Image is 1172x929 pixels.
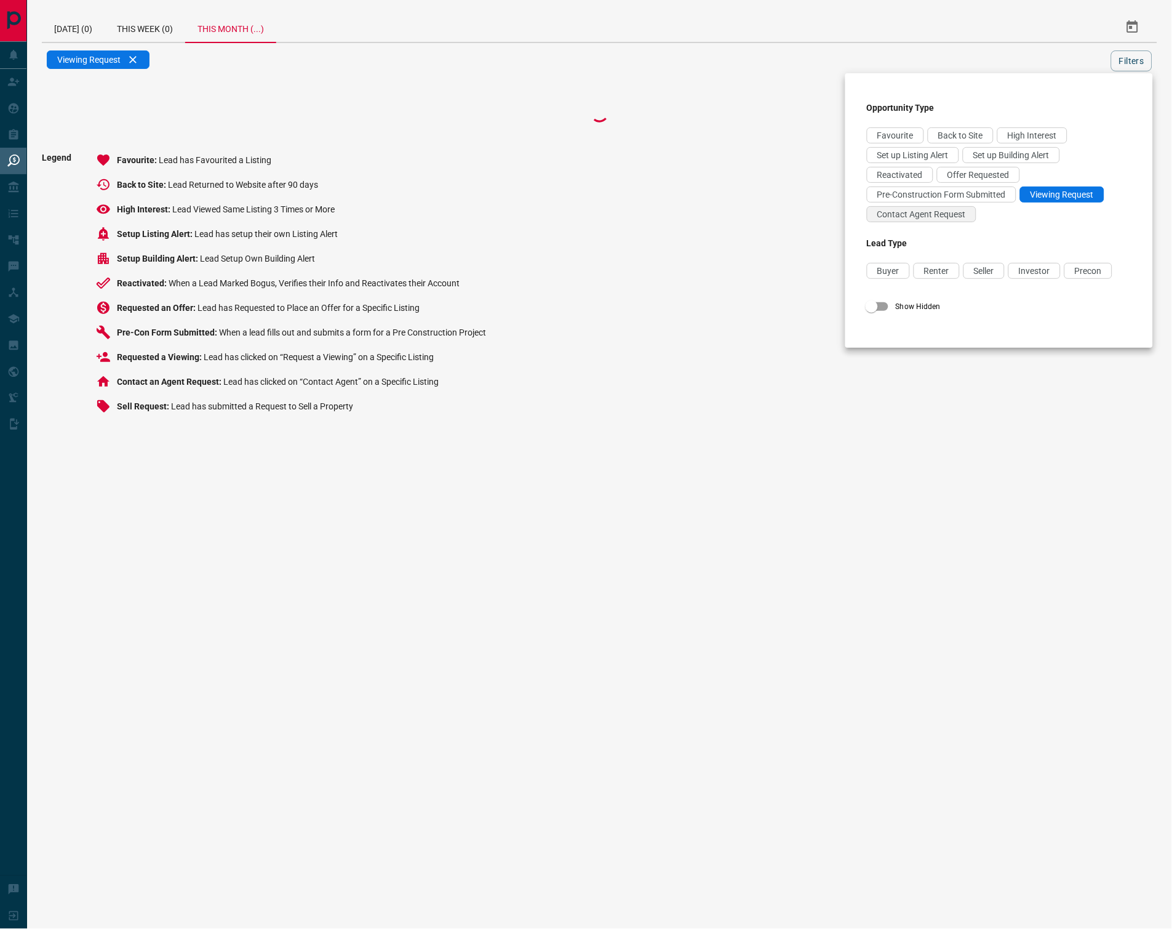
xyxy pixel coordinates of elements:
[867,127,924,143] div: Favourite
[1064,263,1112,279] div: Precon
[877,190,1006,199] span: Pre-Construction Form Submitted
[947,170,1010,180] span: Offer Requested
[1020,187,1104,203] div: Viewing Request
[1008,131,1057,140] span: High Interest
[997,127,1067,143] div: High Interest
[963,147,1060,163] div: Set up Building Alert
[963,263,1005,279] div: Seller
[896,301,941,312] span: Show Hidden
[877,266,899,276] span: Buyer
[1008,263,1061,279] div: Investor
[928,127,994,143] div: Back to Site
[974,266,994,276] span: Seller
[867,187,1016,203] div: Pre-Construction Form Submitted
[867,167,933,183] div: Reactivated
[1019,266,1050,276] span: Investor
[877,209,966,219] span: Contact Agent Request
[867,263,910,279] div: Buyer
[973,150,1050,160] span: Set up Building Alert
[938,131,983,140] span: Back to Site
[914,263,960,279] div: Renter
[867,238,1131,248] h3: Lead Type
[937,167,1020,183] div: Offer Requested
[877,170,923,180] span: Reactivated
[867,206,976,222] div: Contact Agent Request
[877,131,914,140] span: Favourite
[1075,266,1102,276] span: Precon
[877,150,949,160] span: Set up Listing Alert
[924,266,949,276] span: Renter
[1030,190,1094,199] span: Viewing Request
[867,147,959,163] div: Set up Listing Alert
[867,103,1131,113] h3: Opportunity Type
